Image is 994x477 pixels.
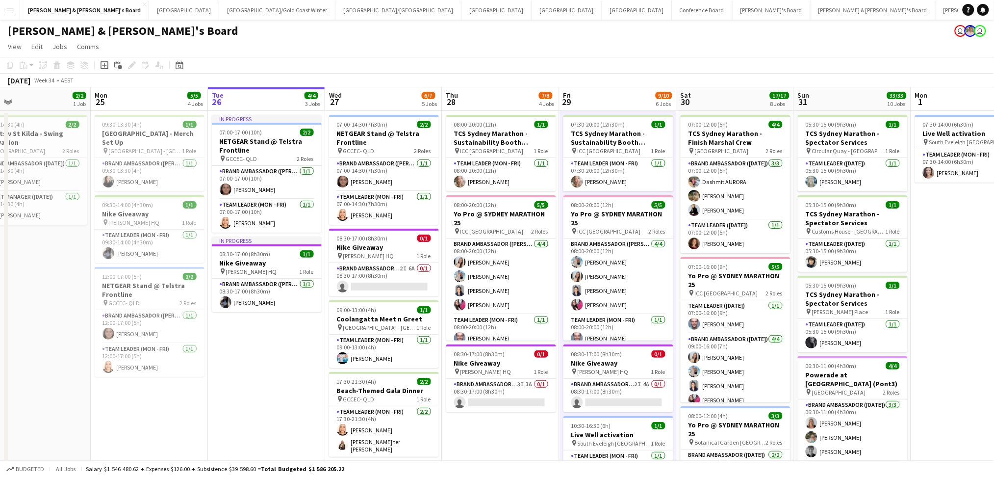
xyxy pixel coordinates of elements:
app-user-avatar: Arrence Torres [965,25,976,37]
button: [GEOGRAPHIC_DATA]/Gold Coast Winter [219,0,335,20]
button: [GEOGRAPHIC_DATA] [461,0,532,20]
button: Budgeted [5,464,46,475]
span: Total Budgeted $1 586 205.22 [261,465,344,473]
app-user-avatar: James Millard [974,25,986,37]
app-user-avatar: James Millard [955,25,967,37]
button: [PERSON_NAME] & [PERSON_NAME]'s Board [20,0,149,20]
button: [GEOGRAPHIC_DATA] [149,0,219,20]
button: [GEOGRAPHIC_DATA] [532,0,602,20]
span: All jobs [54,465,77,473]
button: [GEOGRAPHIC_DATA]/[GEOGRAPHIC_DATA] [335,0,461,20]
button: [PERSON_NAME]'s Board [733,0,811,20]
span: Budgeted [16,466,44,473]
div: Salary $1 546 480.62 + Expenses $126.00 + Subsistence $39 598.60 = [86,465,344,473]
button: [PERSON_NAME] & [PERSON_NAME]'s Board [811,0,936,20]
button: [GEOGRAPHIC_DATA] [602,0,672,20]
button: Conference Board [672,0,733,20]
